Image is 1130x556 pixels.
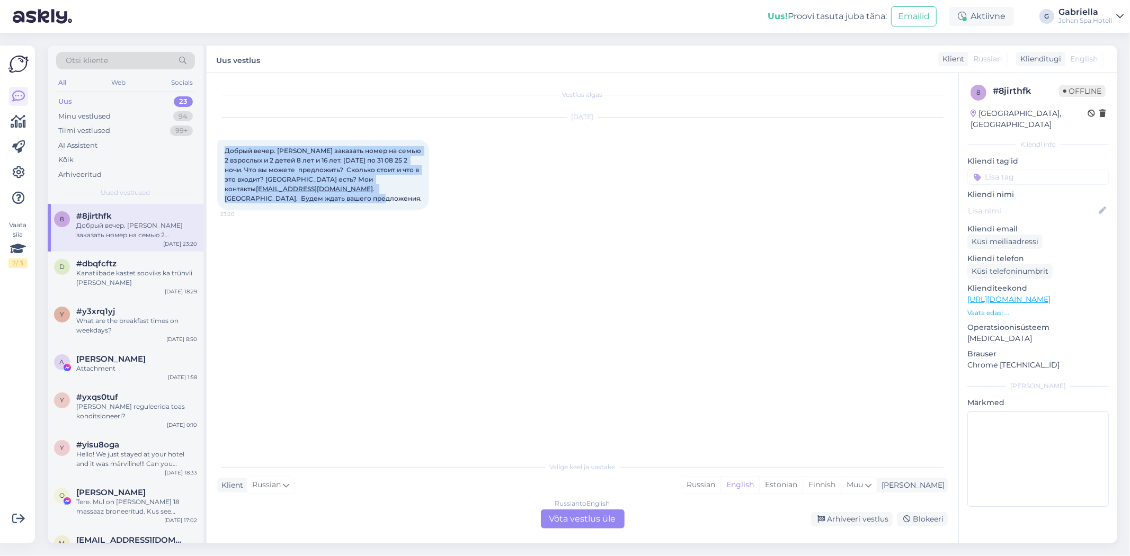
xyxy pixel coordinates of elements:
[803,477,841,493] div: Finnish
[110,76,128,89] div: Web
[967,283,1109,294] p: Klienditeekond
[76,316,197,335] div: What are the breakfast times on weekdays?
[967,223,1109,235] p: Kliendi email
[1070,53,1098,65] span: English
[1016,53,1061,65] div: Klienditugi
[768,11,788,21] b: Uus!
[967,308,1109,318] p: Vaata edasi ...
[541,509,625,528] div: Võta vestlus üle
[76,307,115,316] span: #y3xrq1yj
[76,268,197,288] div: Kanatiibade kastet sooviks ka trühvli [PERSON_NAME]
[1058,8,1112,16] div: Gabriella
[59,539,65,547] span: m
[168,373,197,381] div: [DATE] 1:58
[681,477,720,493] div: Russian
[1059,85,1106,97] span: Offline
[56,76,68,89] div: All
[967,397,1109,408] p: Märkmed
[720,477,759,493] div: English
[174,96,193,107] div: 23
[847,480,863,489] span: Muu
[76,450,197,469] div: Hello! We just stayed at your hotel and it was mãrviline!!! Can you possibly tell me what kind of...
[170,125,193,136] div: 99+
[58,155,74,165] div: Kõik
[225,147,423,202] span: Добрый вечер. [PERSON_NAME] заказать номер на семью 2 взрослых и 2 детей 8 лет и 16 лет. [DATE] п...
[949,7,1014,26] div: Aktiivne
[811,512,893,526] div: Arhiveeri vestlus
[1039,9,1054,24] div: G
[76,488,146,497] span: Oliver Ritsoson
[768,10,887,23] div: Proovi tasuta juba täna:
[59,263,65,271] span: d
[164,516,197,524] div: [DATE] 17:02
[555,499,610,508] div: Russian to English
[897,512,948,526] div: Blokeeri
[8,258,28,268] div: 2 / 3
[217,480,243,491] div: Klient
[967,360,1109,371] p: Chrome [TECHNICAL_ID]
[59,491,65,499] span: O
[163,240,197,248] div: [DATE] 23:20
[8,54,29,74] img: Askly Logo
[76,364,197,373] div: Attachment
[220,210,260,218] span: 23:20
[66,55,108,66] span: Otsi kliente
[76,259,117,268] span: #dbqfcftz
[216,52,260,66] label: Uus vestlus
[60,215,64,223] span: 8
[217,90,948,100] div: Vestlus algas
[60,358,65,366] span: A
[169,76,195,89] div: Socials
[973,53,1002,65] span: Russian
[165,469,197,477] div: [DATE] 18:33
[967,253,1109,264] p: Kliendi telefon
[967,333,1109,344] p: [MEDICAL_DATA]
[167,421,197,429] div: [DATE] 0:10
[60,310,64,318] span: y
[967,169,1109,185] input: Lisa tag
[76,392,118,402] span: #yxqs0tuf
[58,140,97,151] div: AI Assistent
[58,111,111,122] div: Minu vestlused
[971,108,1088,130] div: [GEOGRAPHIC_DATA], [GEOGRAPHIC_DATA]
[58,96,72,107] div: Uus
[60,396,64,404] span: y
[968,205,1097,217] input: Lisa nimi
[967,322,1109,333] p: Operatsioonisüsteem
[967,381,1109,391] div: [PERSON_NAME]
[967,156,1109,167] p: Kliendi tag'id
[877,480,945,491] div: [PERSON_NAME]
[58,169,102,180] div: Arhiveeritud
[101,188,150,198] span: Uued vestlused
[76,354,146,364] span: Andrus Rako
[217,112,948,122] div: [DATE]
[1058,16,1112,25] div: Johan Spa Hotell
[173,111,193,122] div: 94
[8,220,28,268] div: Vaata siia
[967,348,1109,360] p: Brauser
[967,235,1043,249] div: Küsi meiliaadressi
[76,221,197,240] div: Добрый вечер. [PERSON_NAME] заказать номер на семью 2 взрослых и 2 детей 8 лет и 16 лет. [DATE] п...
[967,189,1109,200] p: Kliendi nimi
[217,462,948,472] div: Valige keel ja vastake
[759,477,803,493] div: Estonian
[76,535,186,545] span: mika.pasa@gmail.com
[967,264,1053,279] div: Küsi telefoninumbrit
[891,6,937,26] button: Emailid
[76,211,112,221] span: #8jirthfk
[938,53,964,65] div: Klient
[993,85,1059,97] div: # 8jirthfk
[976,88,981,96] span: 8
[256,185,373,193] a: [EMAIL_ADDRESS][DOMAIN_NAME]
[252,479,281,491] span: Russian
[967,294,1051,304] a: [URL][DOMAIN_NAME]
[166,335,197,343] div: [DATE] 8:50
[76,402,197,421] div: [PERSON_NAME] reguleerida toas konditsioneeri?
[967,140,1109,149] div: Kliendi info
[60,444,64,452] span: y
[58,125,110,136] div: Tiimi vestlused
[76,440,119,450] span: #yisu8oga
[1058,8,1124,25] a: GabriellaJohan Spa Hotell
[76,497,197,516] div: Tere. Mul on [PERSON_NAME] 18 massaaz broneeritud. Kus see toimub?
[165,288,197,295] div: [DATE] 18:29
